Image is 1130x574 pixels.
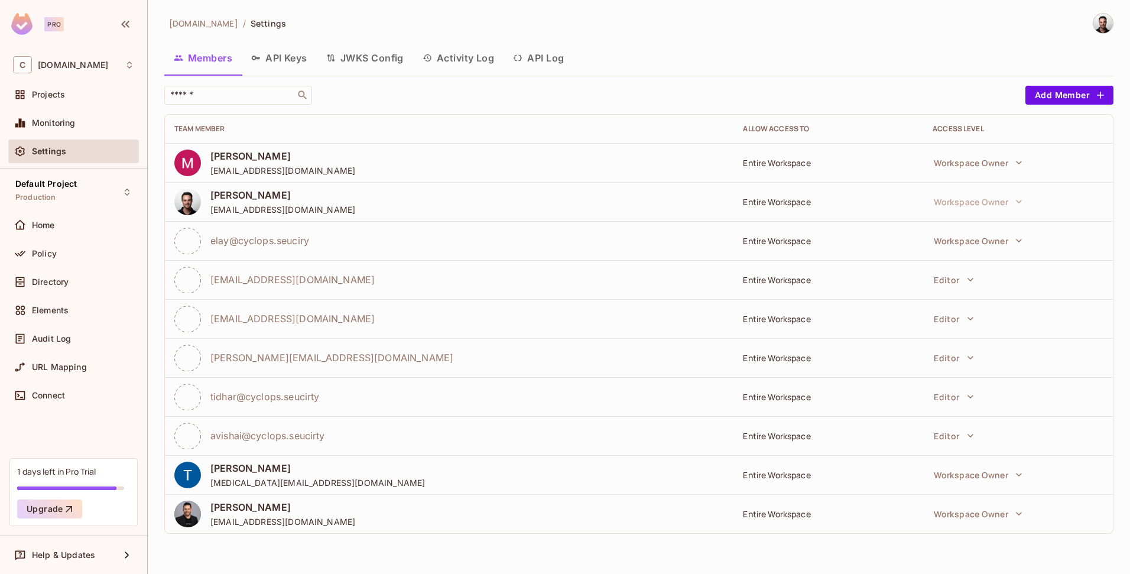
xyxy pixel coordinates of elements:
[210,351,453,364] span: [PERSON_NAME][EMAIL_ADDRESS][DOMAIN_NAME]
[210,234,309,247] span: elay@cyclops.seuciry
[17,500,82,518] button: Upgrade
[32,147,66,156] span: Settings
[928,268,979,291] button: Editor
[928,502,1028,526] button: Workspace Owner
[928,346,979,369] button: Editor
[32,334,71,343] span: Audit Log
[743,313,914,325] div: Entire Workspace
[504,43,573,73] button: API Log
[1025,86,1113,105] button: Add Member
[174,501,201,527] img: ALV-UjV5mq9LHJGXHfYBRHcXiLow_UVzC22D54g-m5RXRVQBdUfVvmipCaSGrYxtN9dQMmIPzaZvVt-L--Qp7N9UCVP7DLsMf...
[242,43,317,73] button: API Keys
[174,124,724,134] div: Team Member
[743,352,914,364] div: Entire Workspace
[933,124,1103,134] div: Access Level
[164,43,242,73] button: Members
[743,469,914,481] div: Entire Workspace
[413,43,504,73] button: Activity Log
[32,118,76,128] span: Monitoring
[38,60,108,70] span: Workspace: cyclops.security
[210,501,355,514] span: [PERSON_NAME]
[210,150,355,163] span: [PERSON_NAME]
[743,391,914,403] div: Entire Workspace
[928,307,979,330] button: Editor
[17,466,96,477] div: 1 days left in Pro Trial
[210,165,355,176] span: [EMAIL_ADDRESS][DOMAIN_NAME]
[210,516,355,527] span: [EMAIL_ADDRESS][DOMAIN_NAME]
[743,157,914,168] div: Entire Workspace
[210,477,425,488] span: [MEDICAL_DATA][EMAIL_ADDRESS][DOMAIN_NAME]
[15,193,56,202] span: Production
[15,179,77,189] span: Default Project
[743,235,914,247] div: Entire Workspace
[243,18,246,29] li: /
[1093,14,1113,33] img: Doron Sever
[32,306,69,315] span: Elements
[210,390,319,403] span: tidhar@cyclops.seucirty
[928,190,1028,213] button: Workspace Owner
[743,196,914,207] div: Entire Workspace
[743,124,914,134] div: Allow Access to
[210,312,375,325] span: [EMAIL_ADDRESS][DOMAIN_NAME]
[169,18,238,29] span: [DOMAIN_NAME]
[174,150,201,176] img: ACg8ocLIcZTtZGhJVXTwewYY6smulW9vI5VCFSvcLkejNzyikWWovA=s96-c
[928,229,1028,252] button: Workspace Owner
[32,391,65,400] span: Connect
[210,429,325,442] span: avishai@cyclops.seucirty
[44,17,64,31] div: Pro
[32,249,57,258] span: Policy
[210,273,375,286] span: [EMAIL_ADDRESS][DOMAIN_NAME]
[928,151,1028,174] button: Workspace Owner
[210,189,355,202] span: [PERSON_NAME]
[174,189,201,215] img: ACg8ocJDZAca0Yf0ytIr6gy_aQJGFj4ZsdnI1MsC5dU8rvm0eXhZnHM=s96-c
[743,274,914,286] div: Entire Workspace
[251,18,286,29] span: Settings
[928,385,979,408] button: Editor
[743,430,914,442] div: Entire Workspace
[210,204,355,215] span: [EMAIL_ADDRESS][DOMAIN_NAME]
[32,550,95,560] span: Help & Updates
[13,56,32,73] span: C
[32,277,69,287] span: Directory
[928,463,1028,487] button: Workspace Owner
[32,220,55,230] span: Home
[743,508,914,520] div: Entire Workspace
[174,462,201,488] img: ACg8ocLqo1TLCiLBJxDBdOFeMnHxQFMN9TDQuzKS553RnMWe76mmYw=s96-c
[928,424,979,447] button: Editor
[32,362,87,372] span: URL Mapping
[210,462,425,475] span: [PERSON_NAME]
[317,43,413,73] button: JWKS Config
[11,13,33,35] img: SReyMgAAAABJRU5ErkJggg==
[32,90,65,99] span: Projects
